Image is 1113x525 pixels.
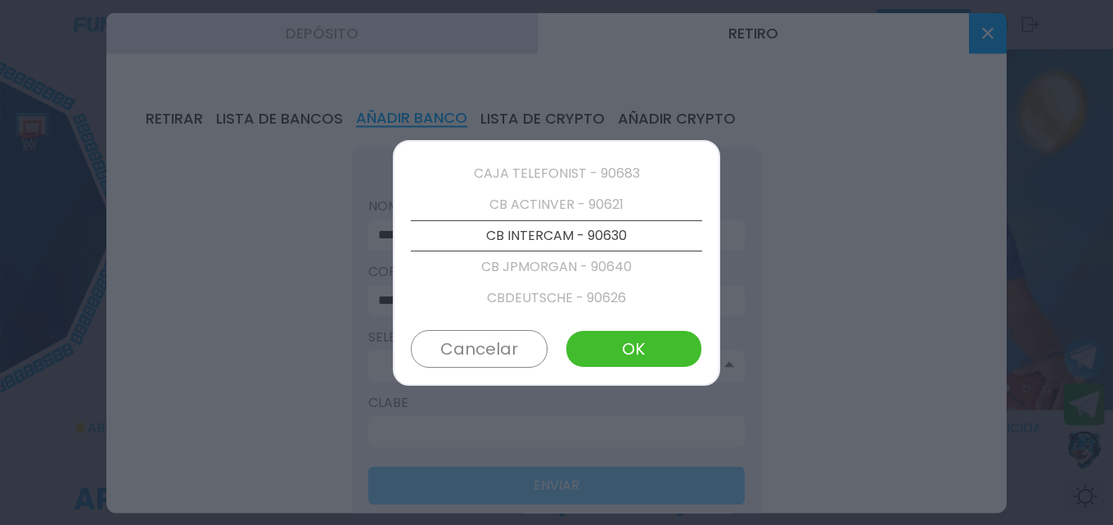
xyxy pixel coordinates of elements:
p: CBDEUTSCHE - 90626 [411,283,702,314]
button: OK [566,330,702,368]
p: CB JPMORGAN - 90640 [411,251,702,283]
button: Cancelar [411,330,547,368]
p: CAJA TELEFONIST - 90683 [411,158,702,189]
p: CB INTERCAM - 90630 [411,220,702,251]
p: CB ACTINVER - 90621 [411,189,702,220]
